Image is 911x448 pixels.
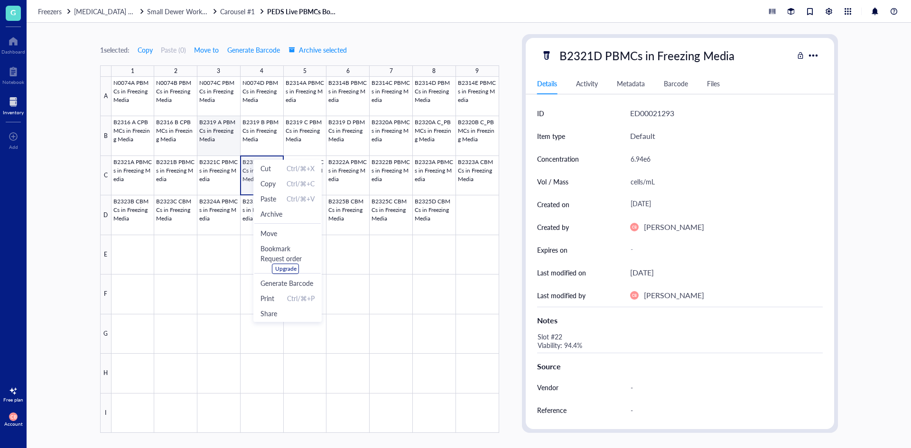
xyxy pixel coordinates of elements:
div: Activity [576,78,598,89]
div: C [100,156,112,195]
div: B [100,116,112,155]
span: Copy [138,46,153,54]
div: Files [707,78,720,89]
div: [DATE] [626,196,819,213]
div: G [100,314,112,354]
div: Metadata [617,78,645,89]
button: Move to [194,42,219,57]
span: Cut [260,163,271,174]
span: CB [632,225,636,229]
div: Notes [537,315,823,326]
div: 9 [475,65,479,77]
div: 7 [390,65,393,77]
div: Slot #22 Viability: 94.4% [533,330,819,353]
div: Upgrade [275,265,297,273]
div: ID [537,108,544,119]
span: Ctrl/⌘+V [287,193,315,204]
button: Archive selected [288,42,347,57]
span: Ctrl/⌘+P [287,293,315,303]
span: CB [10,414,17,420]
span: Generate Barcode [227,46,280,54]
div: Account [4,421,23,427]
div: 1 [131,65,134,77]
span: Small Dewer Working Storage [147,7,235,16]
a: [MEDICAL_DATA] Storage ([PERSON_NAME]/[PERSON_NAME]) [74,7,145,16]
div: A [100,77,112,116]
span: Bookmark [260,243,315,254]
div: [DATE] [630,266,654,279]
span: Copy [260,178,276,189]
div: 6 [346,65,350,77]
span: Archive [260,209,282,219]
div: Created on [537,199,569,210]
a: Dashboard [1,34,25,55]
div: F [100,274,112,314]
div: Source [537,361,823,372]
div: 8 [432,65,436,77]
div: 1 selected: [100,45,130,55]
div: Inventory [3,110,24,115]
span: CB [632,293,636,297]
div: Barcode [664,78,688,89]
span: Carousel #1 [220,7,255,16]
span: Move to [194,46,219,54]
span: Paste [260,193,276,204]
div: Last modified by [537,290,586,301]
span: Generate Barcode [260,278,315,288]
div: B2321D PBMCs in Freezing Media [555,46,739,65]
div: - [626,377,819,397]
div: Expires on [537,245,567,255]
span: Archive selected [288,46,347,54]
div: Last modified on [537,267,586,278]
button: Copy [137,42,153,57]
div: Vol / Mass [537,176,568,187]
div: Add [9,144,18,150]
a: PEDS Live PBMCs Box #55 [267,7,338,16]
span: Share [260,308,315,319]
a: Inventory [3,94,24,115]
div: ED00021293 [630,107,674,119]
span: Move [260,228,315,238]
span: Ctrl/⌘+X [287,163,315,174]
button: Generate Barcode [227,42,280,57]
div: Dashboard [1,49,25,55]
span: Ctrl/⌘+C [287,178,315,189]
div: H [100,354,112,393]
div: 6.94e6 [626,149,819,169]
div: Notebook [2,79,24,85]
div: Reference [537,405,567,415]
a: Freezers [38,7,72,16]
div: D [100,195,112,235]
span: [MEDICAL_DATA] Storage ([PERSON_NAME]/[PERSON_NAME]) [74,7,264,16]
span: Print [260,293,274,303]
div: I [100,393,112,433]
div: cells/mL [626,172,819,192]
div: - [626,400,819,420]
div: [PERSON_NAME] [644,289,704,302]
button: Paste (0) [161,42,186,57]
div: Free plan [3,397,23,402]
div: Concentration [537,154,579,164]
div: - [626,241,819,258]
div: 2 [174,65,177,77]
a: Notebook [2,64,24,85]
div: Vendor [537,382,558,393]
span: G [10,6,16,18]
div: Created by [537,222,569,232]
div: 3 [217,65,220,77]
div: [PERSON_NAME] [644,221,704,233]
div: 5 [303,65,307,77]
span: Request order [260,253,315,274]
span: Freezers [38,7,62,16]
div: E [100,235,112,274]
div: Details [537,78,557,89]
a: Small Dewer Working StorageCarousel #1 [147,7,265,16]
div: 4 [260,65,263,77]
div: Item type [537,131,565,141]
div: Default [630,130,655,142]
